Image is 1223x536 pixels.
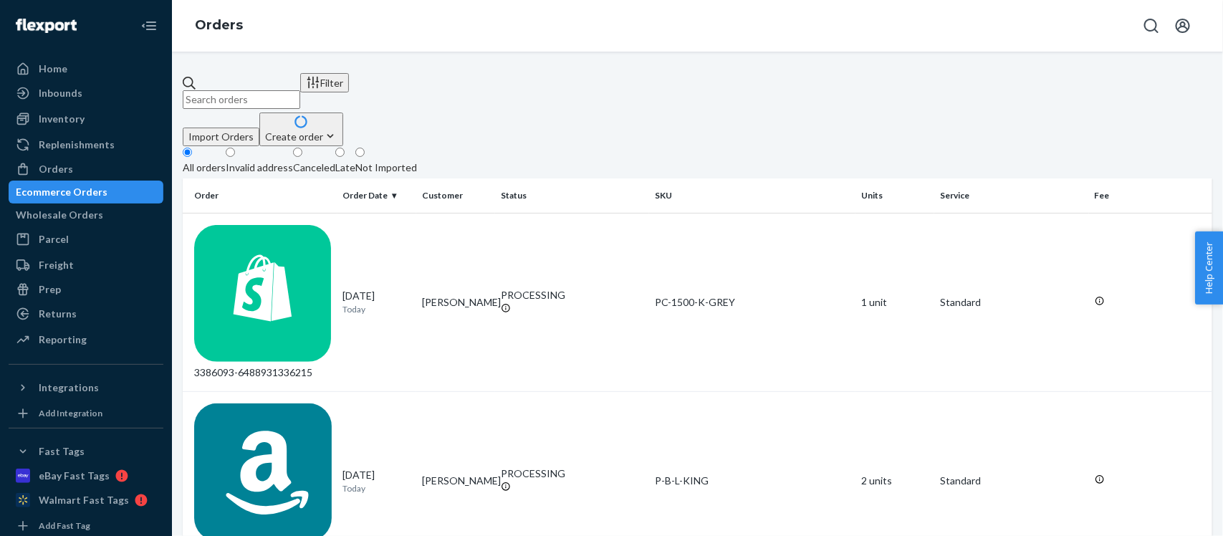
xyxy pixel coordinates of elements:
[9,254,163,277] a: Freight
[39,332,87,347] div: Reporting
[9,57,163,80] a: Home
[501,466,644,481] div: PROCESSING
[495,178,650,213] th: Status
[39,469,110,483] div: eBay Fast Tags
[9,204,163,226] a: Wholesale Orders
[655,295,849,310] div: PC-1500-K-GREY
[855,213,934,392] td: 1 unit
[855,178,934,213] th: Units
[9,328,163,351] a: Reporting
[300,73,349,92] button: Filter
[39,381,99,395] div: Integrations
[1089,178,1212,213] th: Fee
[9,440,163,463] button: Fast Tags
[183,161,226,175] div: All orders
[265,129,337,144] div: Create order
[293,161,335,175] div: Canceled
[259,113,343,146] button: Create order
[39,282,61,297] div: Prep
[422,189,489,201] div: Customer
[195,17,243,33] a: Orders
[183,90,300,109] input: Search orders
[1169,11,1197,40] button: Open account menu
[9,302,163,325] a: Returns
[39,493,129,507] div: Walmart Fast Tags
[39,407,102,419] div: Add Integration
[343,468,411,494] div: [DATE]
[183,5,254,47] ol: breadcrumbs
[9,405,163,422] a: Add Integration
[39,112,85,126] div: Inventory
[9,517,163,535] a: Add Fast Tag
[355,148,365,157] input: Not Imported
[226,161,293,175] div: Invalid address
[9,376,163,399] button: Integrations
[39,162,73,176] div: Orders
[335,148,345,157] input: Late
[940,474,1083,488] p: Standard
[183,148,192,157] input: All orders
[355,161,417,175] div: Not Imported
[9,107,163,130] a: Inventory
[16,185,107,199] div: Ecommerce Orders
[183,128,259,146] button: Import Orders
[306,75,343,90] div: Filter
[39,444,85,459] div: Fast Tags
[39,520,90,532] div: Add Fast Tag
[16,19,77,33] img: Flexport logo
[649,178,855,213] th: SKU
[194,225,332,381] div: 3386093-6488931336215
[183,178,337,213] th: Order
[416,213,495,392] td: [PERSON_NAME]
[135,11,163,40] button: Close Navigation
[655,474,849,488] div: P-B-L-KING
[1195,231,1223,305] button: Help Center
[9,158,163,181] a: Orders
[335,161,355,175] div: Late
[226,148,235,157] input: Invalid address
[9,228,163,251] a: Parcel
[343,303,411,315] p: Today
[9,133,163,156] a: Replenishments
[39,86,82,100] div: Inbounds
[9,181,163,204] a: Ecommerce Orders
[39,62,67,76] div: Home
[940,295,1083,310] p: Standard
[293,148,302,157] input: Canceled
[39,232,69,247] div: Parcel
[934,178,1089,213] th: Service
[9,464,163,487] a: eBay Fast Tags
[501,288,644,302] div: PROCESSING
[9,82,163,105] a: Inbounds
[337,178,416,213] th: Order Date
[343,289,411,315] div: [DATE]
[1137,11,1166,40] button: Open Search Box
[39,258,74,272] div: Freight
[39,307,77,321] div: Returns
[39,138,115,152] div: Replenishments
[9,278,163,301] a: Prep
[16,208,103,222] div: Wholesale Orders
[9,489,163,512] a: Walmart Fast Tags
[343,482,411,494] p: Today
